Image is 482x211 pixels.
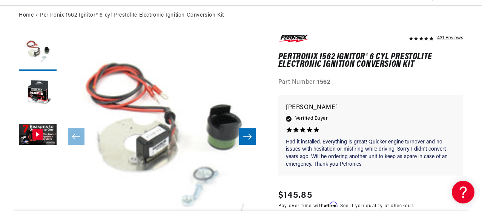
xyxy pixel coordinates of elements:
button: Slide left [68,128,84,145]
p: Pay over time with . See if you qualify at checkout. [278,202,414,209]
span: Affirm [324,202,337,208]
button: Load image 1 in gallery view [19,33,57,71]
p: [PERSON_NAME] [286,103,456,113]
h1: PerTronix 1562 Ignitor® 6 cyl Prestolite Electronic Ignition Conversion Kit [278,53,463,69]
a: Home [19,11,34,20]
a: PerTronix 1562 Ignitor® 6 cyl Prestolite Electronic Ignition Conversion Kit [40,11,224,20]
span: Verified Buyer [295,114,328,123]
div: Part Number: [278,78,463,88]
div: 431 Reviews [437,33,463,42]
span: $145.85 [278,189,312,202]
button: Load image 2 in gallery view [19,75,57,112]
p: Had it installed. Everything is great! Quicker engine turnover and no issues with hesitation or m... [286,139,456,168]
strong: 1562 [317,79,330,85]
button: Slide right [239,128,256,145]
nav: breadcrumbs [19,11,463,20]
